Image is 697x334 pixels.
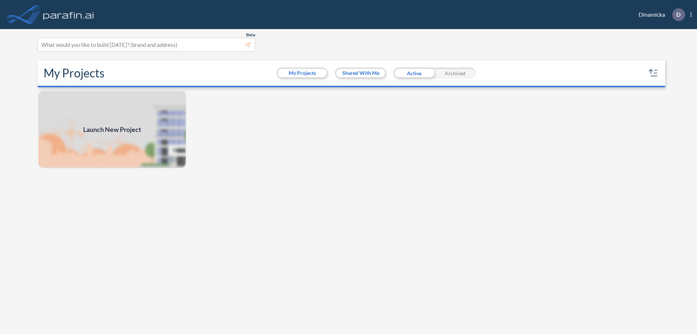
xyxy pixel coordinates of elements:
[648,67,659,79] button: sort
[278,69,327,77] button: My Projects
[83,125,141,134] span: Launch New Project
[336,69,385,77] button: Shared With Me
[628,8,692,21] div: Dinamicka
[246,32,255,38] span: Beta
[435,68,476,79] div: Archived
[38,90,187,169] a: Launch New Project
[42,7,95,22] img: logo
[394,68,435,79] div: Active
[38,90,187,169] img: add
[44,66,105,80] h2: My Projects
[676,11,681,18] p: D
